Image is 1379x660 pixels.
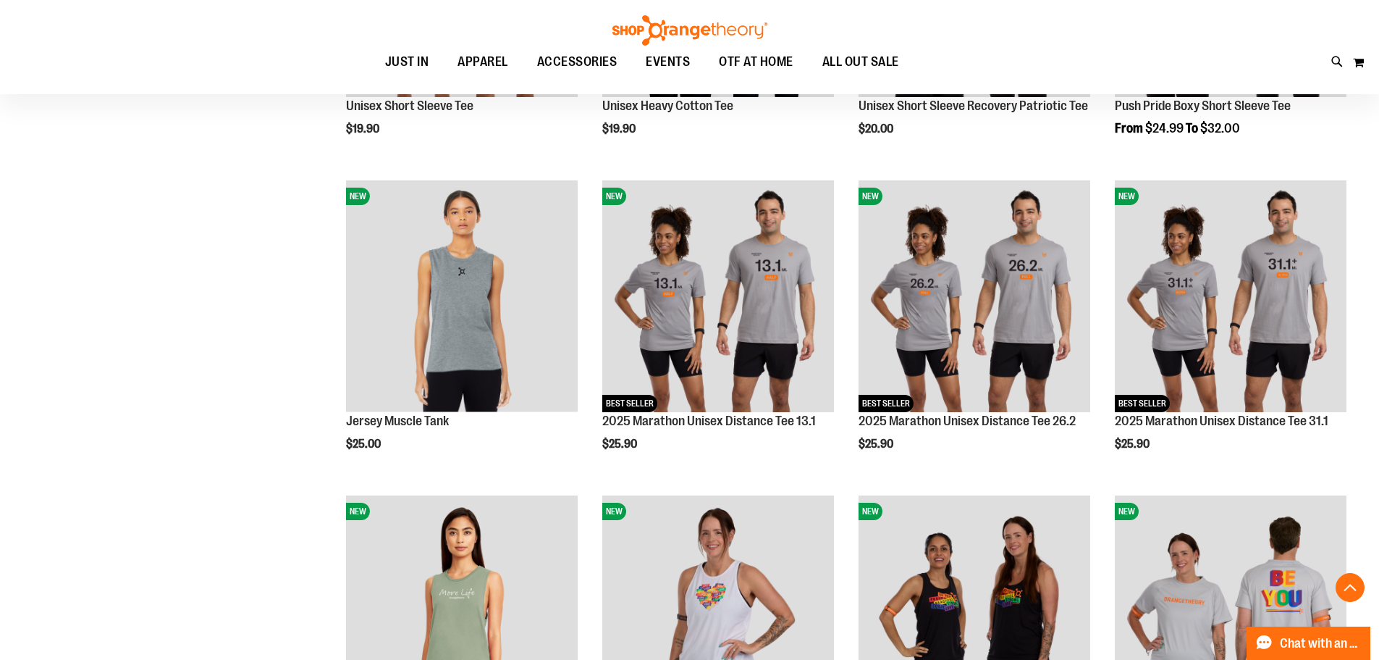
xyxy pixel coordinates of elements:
span: $19.90 [346,122,381,135]
a: Jersey Muscle Tank [346,414,449,428]
a: Jersey Muscle TankNEW [346,180,578,414]
div: product [595,173,841,488]
span: NEW [1115,188,1139,205]
span: $25.00 [346,438,383,451]
span: ALL OUT SALE [822,46,899,78]
span: BEST SELLER [859,395,914,412]
span: NEW [859,188,882,205]
span: NEW [859,503,882,520]
img: Jersey Muscle Tank [346,180,578,412]
span: NEW [602,188,626,205]
span: NEW [346,503,370,520]
span: BEST SELLER [1115,395,1170,412]
span: JUST IN [385,46,429,78]
img: 2025 Marathon Unisex Distance Tee 26.2 [859,180,1090,412]
span: NEW [602,503,626,520]
a: 2025 Marathon Unisex Distance Tee 31.1NEWBEST SELLER [1115,180,1346,414]
span: Chat with an Expert [1280,637,1362,651]
span: $25.90 [1115,438,1152,451]
span: BEST SELLER [602,395,657,412]
img: 2025 Marathon Unisex Distance Tee 31.1 [1115,180,1346,412]
span: ACCESSORIES [537,46,617,78]
span: $25.90 [602,438,639,451]
div: product [339,173,585,488]
span: $32.00 [1200,121,1240,135]
span: $24.99 [1145,121,1184,135]
a: Push Pride Boxy Short Sleeve Tee [1115,99,1291,113]
div: product [851,173,1097,488]
button: Back To Top [1336,573,1365,602]
span: NEW [346,188,370,205]
div: product [1108,173,1354,488]
span: APPAREL [457,46,508,78]
span: OTF AT HOME [719,46,793,78]
span: $20.00 [859,122,895,135]
span: EVENTS [646,46,690,78]
a: Unisex Short Sleeve Recovery Patriotic Tee [859,99,1088,113]
img: 2025 Marathon Unisex Distance Tee 13.1 [602,180,834,412]
a: 2025 Marathon Unisex Distance Tee 13.1 [602,414,816,428]
a: Unisex Heavy Cotton Tee [602,99,733,113]
a: 2025 Marathon Unisex Distance Tee 31.1 [1115,414,1328,428]
a: 2025 Marathon Unisex Distance Tee 26.2NEWBEST SELLER [859,180,1090,414]
a: Unisex Short Sleeve Tee [346,99,473,113]
span: From [1115,121,1143,135]
a: 2025 Marathon Unisex Distance Tee 13.1NEWBEST SELLER [602,180,834,414]
span: $19.90 [602,122,638,135]
a: 2025 Marathon Unisex Distance Tee 26.2 [859,414,1076,428]
img: Shop Orangetheory [610,15,769,46]
span: $25.90 [859,438,895,451]
span: To [1186,121,1198,135]
span: NEW [1115,503,1139,520]
button: Chat with an Expert [1247,627,1371,660]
